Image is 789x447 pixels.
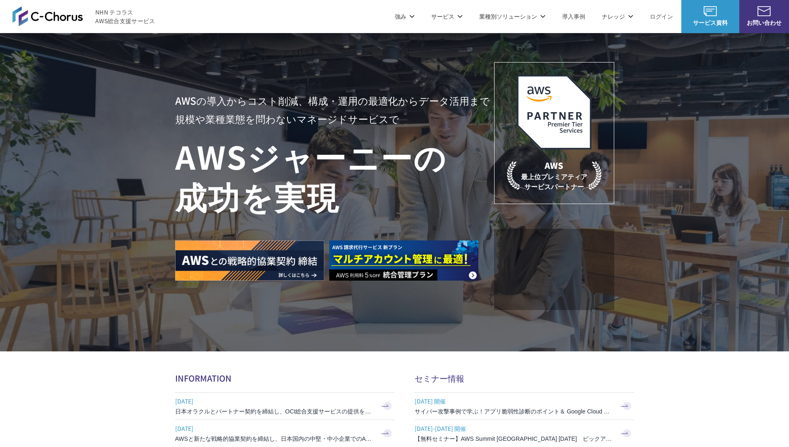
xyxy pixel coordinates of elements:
[415,395,613,407] span: [DATE] 開催
[758,6,771,16] img: お問い合わせ
[415,393,634,420] a: [DATE] 開催 サイバー攻撃事例で学ぶ！アプリ脆弱性診断のポイント＆ Google Cloud セキュリティ対策
[507,159,601,191] p: 最上位プレミアティア サービスパートナー
[415,420,634,447] a: [DATE]-[DATE] 開催 【無料セミナー】AWS Summit [GEOGRAPHIC_DATA] [DATE] ピックアップセッション
[511,241,598,302] img: 契約件数
[175,420,395,447] a: [DATE] AWSと新たな戦略的協業契約を締結し、日本国内の中堅・中小企業でのAWS活用を加速
[415,407,613,416] h3: サイバー攻撃事例で学ぶ！アプリ脆弱性診断のポイント＆ Google Cloud セキュリティ対策
[517,75,591,149] img: AWSプレミアティアサービスパートナー
[175,393,395,420] a: [DATE] 日本オラクルとパートナー契約を締結し、OCI総合支援サービスの提供を開始
[415,435,613,443] h3: 【無料セミナー】AWS Summit [GEOGRAPHIC_DATA] [DATE] ピックアップセッション
[175,240,324,281] img: AWSとの戦略的協業契約 締結
[175,136,494,216] h1: AWS ジャーニーの 成功を実現
[431,12,463,21] p: サービス
[329,240,478,281] img: AWS請求代行サービス 統合管理プラン
[415,422,613,435] span: [DATE]-[DATE] 開催
[175,372,395,384] h2: INFORMATION
[12,6,83,26] img: AWS総合支援サービス C-Chorus
[395,12,415,21] p: 強み
[704,6,717,16] img: AWS総合支援サービス C-Chorus サービス資料
[95,8,155,25] span: NHN テコラス AWS総合支援サービス
[681,18,739,27] span: サービス資料
[175,407,374,416] h3: 日本オラクルとパートナー契約を締結し、OCI総合支援サービスの提供を開始
[175,435,374,443] h3: AWSと新たな戦略的協業契約を締結し、日本国内の中堅・中小企業でのAWS活用を加速
[602,12,633,21] p: ナレッジ
[12,6,155,26] a: AWS総合支援サービス C-Chorus NHN テコラスAWS総合支援サービス
[479,12,545,21] p: 業種別ソリューション
[545,159,563,171] em: AWS
[739,18,789,27] span: お問い合わせ
[562,12,585,21] a: 導入事例
[650,12,673,21] a: ログイン
[175,91,494,128] p: AWSの導入からコスト削減、 構成・運用の最適化からデータ活用まで 規模や業種業態を問わない マネージドサービスで
[175,422,374,435] span: [DATE]
[175,395,374,407] span: [DATE]
[415,372,634,384] h2: セミナー情報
